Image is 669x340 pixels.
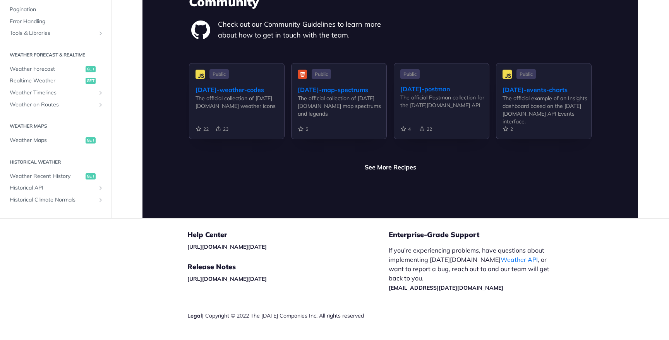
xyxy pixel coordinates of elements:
[187,262,389,272] h5: Release Notes
[6,158,106,165] h2: Historical Weather
[6,182,106,194] a: Historical APIShow subpages for Historical API
[98,101,104,108] button: Show subpages for Weather on Routes
[496,63,592,152] a: Public [DATE]-events-charts The official example of an Insights dashboard based on the [DATE][DOM...
[389,246,557,292] p: If you’re experiencing problems, have questions about implementing [DATE][DOMAIN_NAME] , or want ...
[503,94,591,125] div: The official example of an Insights dashboard based on the [DATE][DOMAIN_NAME] API Events interface.
[6,135,106,146] a: Weather Mapsget
[86,78,96,84] span: get
[6,4,106,15] a: Pagination
[98,197,104,203] button: Show subpages for Historical Climate Normals
[10,65,84,73] span: Weather Forecast
[187,312,202,319] a: Legal
[400,84,489,94] div: [DATE]-postman
[187,243,267,250] a: [URL][DOMAIN_NAME][DATE]
[365,162,416,172] a: See More Recipes
[10,77,84,85] span: Realtime Weather
[6,194,106,206] a: Historical Climate NormalsShow subpages for Historical Climate Normals
[6,63,106,75] a: Weather Forecastget
[196,94,284,110] div: The official collection of [DATE][DOMAIN_NAME] weather icons
[10,89,96,97] span: Weather Timelines
[389,284,503,291] a: [EMAIL_ADDRESS][DATE][DOMAIN_NAME]
[6,51,106,58] h2: Weather Forecast & realtime
[189,63,285,152] a: Public [DATE]-weather-codes The official collection of [DATE][DOMAIN_NAME] weather icons
[218,19,390,41] p: Check out our Community Guidelines to learn more about how to get in touch with the team.
[6,16,106,27] a: Error Handling
[98,185,104,191] button: Show subpages for Historical API
[10,137,84,144] span: Weather Maps
[6,87,106,99] a: Weather TimelinesShow subpages for Weather Timelines
[389,230,570,239] h5: Enterprise-Grade Support
[394,63,489,152] a: Public [DATE]-postman The official Postman collection for the [DATE][DOMAIN_NAME] API
[187,275,267,282] a: [URL][DOMAIN_NAME][DATE]
[209,69,229,79] span: Public
[10,6,104,14] span: Pagination
[10,196,96,204] span: Historical Climate Normals
[86,173,96,179] span: get
[196,85,284,94] div: [DATE]-weather-codes
[291,63,387,152] a: Public [DATE]-map-spectrums The official collection of [DATE][DOMAIN_NAME] map spectrums and legends
[6,27,106,39] a: Tools & LibrariesShow subpages for Tools & Libraries
[10,101,96,108] span: Weather on Routes
[501,256,538,263] a: Weather API
[6,99,106,110] a: Weather on RoutesShow subpages for Weather on Routes
[10,172,84,180] span: Weather Recent History
[400,94,489,109] div: The official Postman collection for the [DATE][DOMAIN_NAME] API
[298,94,386,118] div: The official collection of [DATE][DOMAIN_NAME] map spectrums and legends
[187,312,389,319] div: | Copyright © 2022 The [DATE] Companies Inc. All rights reserved
[400,69,420,79] span: Public
[503,85,591,94] div: [DATE]-events-charts
[86,137,96,144] span: get
[10,184,96,192] span: Historical API
[298,85,386,94] div: [DATE]-map-spectrums
[312,69,331,79] span: Public
[10,18,104,26] span: Error Handling
[6,170,106,182] a: Weather Recent Historyget
[86,66,96,72] span: get
[516,69,536,79] span: Public
[98,90,104,96] button: Show subpages for Weather Timelines
[187,230,389,239] h5: Help Center
[6,75,106,87] a: Realtime Weatherget
[10,29,96,37] span: Tools & Libraries
[98,30,104,36] button: Show subpages for Tools & Libraries
[6,123,106,130] h2: Weather Maps
[6,218,106,225] h2: [DATE][DOMAIN_NAME] API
